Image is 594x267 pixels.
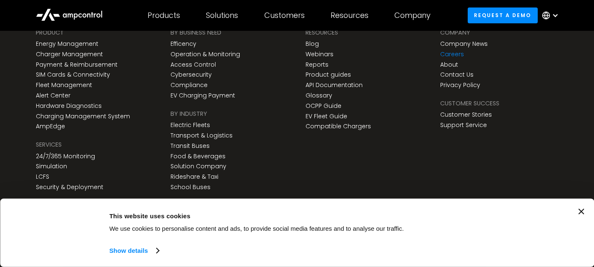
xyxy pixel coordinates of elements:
a: Alert Center [36,92,70,99]
a: OCPP Guide [306,102,341,110]
a: Transit Buses [170,142,210,150]
img: tab_domain_overview_orange.svg [23,48,29,55]
a: Efficency [170,40,196,47]
img: website_grey.svg [13,22,20,28]
a: Compatible Chargers [306,123,371,130]
a: Show details [109,245,158,257]
img: tab_keywords_by_traffic_grey.svg [83,48,90,55]
a: Glossary [306,92,332,99]
a: Company News [440,40,488,47]
a: LCFS [36,173,49,180]
div: This website uses cookies [109,211,434,221]
a: Energy Management [36,40,98,47]
a: Electric Fleets [170,122,210,129]
div: Customer success [440,99,499,108]
div: Products [148,11,180,20]
div: Solutions [206,11,238,20]
div: Resources [331,11,368,20]
div: Customers [264,11,305,20]
a: Privacy Policy [440,82,480,89]
a: Rideshare & Taxi [170,173,218,180]
a: Webinars [306,51,333,58]
a: Transport & Logistics [170,132,233,139]
a: Charging Management System [36,113,130,120]
a: Charger Management [36,51,103,58]
div: SERVICES [36,140,62,149]
a: Payment & Reimbursement [36,61,118,68]
div: BY INDUSTRY [170,109,207,118]
a: Security & Deployment [36,184,103,191]
div: PRODUCT [36,28,64,37]
div: Keywords by Traffic [92,49,140,55]
img: logo_orange.svg [13,13,20,20]
a: Blog [306,40,319,47]
div: Domain: [DOMAIN_NAME] [22,22,92,28]
a: Customer Stories [440,111,492,118]
div: BY BUSINESS NEED [170,28,221,37]
a: Access Control [170,61,216,68]
div: Company [394,11,431,20]
a: Food & Beverages [170,153,226,160]
a: Operation & Monitoring [170,51,240,58]
a: Support Service [440,122,487,129]
a: About [440,61,458,68]
a: SIM Cards & Connectivity [36,71,110,78]
a: Product guides [306,71,351,78]
a: School Buses [170,184,211,191]
a: Simulation [36,163,67,170]
button: Okay [444,209,563,233]
div: Company [440,28,470,37]
a: Compliance [170,82,208,89]
a: EV Charging Payment [170,92,235,99]
a: 24/7/365 Monitoring [36,153,95,160]
a: EV Fleet Guide [306,113,347,120]
a: Fleet Management [36,82,92,89]
div: Domain Overview [32,49,75,55]
a: Careers [440,51,464,58]
div: v 4.0.25 [23,13,41,20]
div: Resources [306,28,338,37]
a: Cybersecurity [170,71,212,78]
button: Close banner [578,209,584,215]
a: Solution Company [170,163,226,170]
span: We use cookies to personalise content and ads, to provide social media features and to analyse ou... [109,225,404,232]
a: Request a demo [468,7,538,23]
a: AmpEdge [36,123,65,130]
a: Hardware Diagnostics [36,102,102,110]
a: API Documentation [306,82,363,89]
a: Contact Us [440,71,474,78]
a: Reports [306,61,328,68]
